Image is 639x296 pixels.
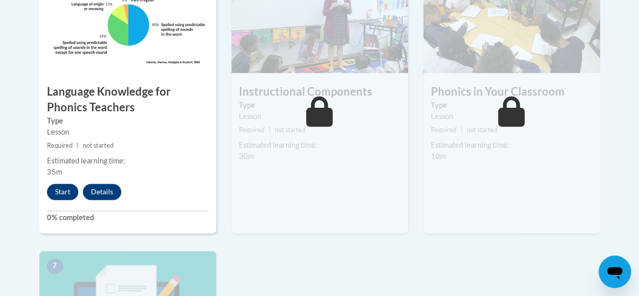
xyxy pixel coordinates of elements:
span: not started [275,126,306,134]
span: | [461,126,463,134]
h3: Language Knowledge for Phonics Teachers [39,84,216,115]
label: Type [431,100,593,111]
div: Estimated learning time: [431,140,593,151]
label: 0% completed [47,212,209,223]
span: 10m [431,152,446,160]
span: 30m [239,152,254,160]
iframe: Button to launch messaging window [599,256,631,288]
span: Required [47,142,73,149]
h3: Instructional Components [231,84,408,100]
div: Estimated learning time: [239,140,401,151]
div: Estimated learning time: [47,155,209,166]
h3: Phonics in Your Classroom [423,84,600,100]
span: not started [83,142,114,149]
div: Lesson [431,111,593,122]
span: Required [239,126,265,134]
span: | [269,126,271,134]
div: Lesson [239,111,401,122]
button: Start [47,184,78,200]
span: | [77,142,79,149]
span: not started [467,126,498,134]
label: Type [239,100,401,111]
button: Details [83,184,121,200]
label: Type [47,115,209,126]
span: 7 [47,259,63,274]
span: Required [431,126,457,134]
span: 35m [47,167,62,176]
div: Lesson [47,126,209,138]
